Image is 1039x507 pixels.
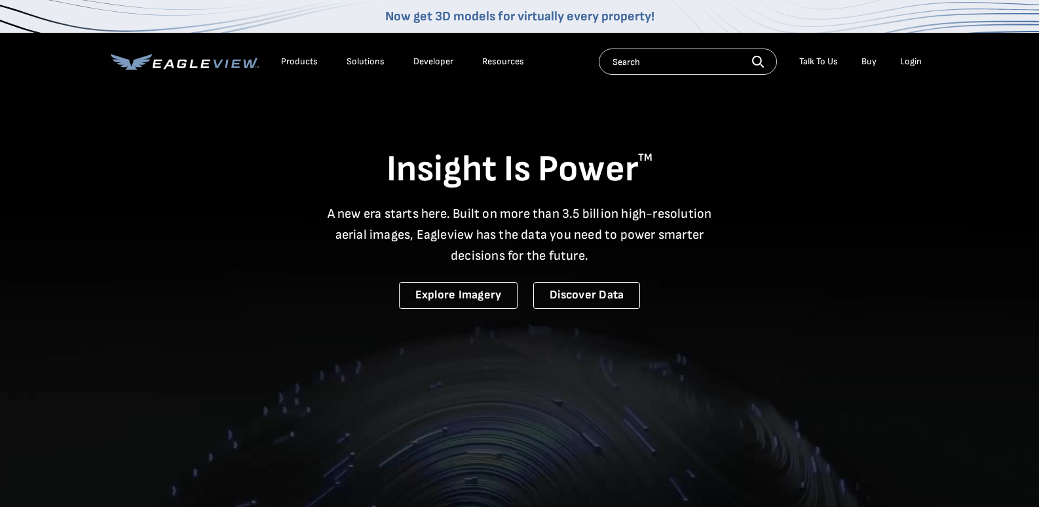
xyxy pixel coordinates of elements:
[319,203,720,266] p: A new era starts here. Built on more than 3.5 billion high-resolution aerial images, Eagleview ha...
[281,56,318,68] div: Products
[599,49,777,75] input: Search
[385,9,654,24] a: Now get 3D models for virtually every property!
[413,56,453,68] a: Developer
[900,56,922,68] div: Login
[111,147,928,193] h1: Insight Is Power
[799,56,838,68] div: Talk To Us
[638,152,652,164] sup: TM
[399,282,518,309] a: Explore Imagery
[347,56,385,68] div: Solutions
[533,282,640,309] a: Discover Data
[861,56,877,68] a: Buy
[482,56,524,68] div: Resources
